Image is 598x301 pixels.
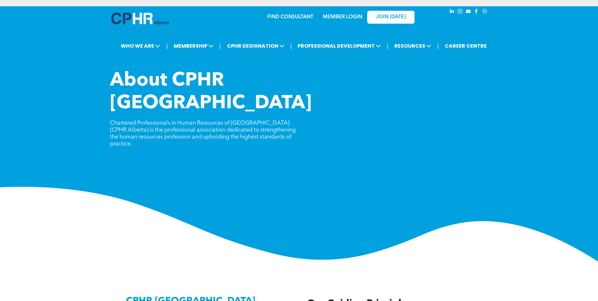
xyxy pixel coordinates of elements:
[119,40,162,52] span: WHO WE ARE
[166,39,168,52] li: |
[443,40,489,52] a: CAREER CENTRE
[481,8,488,16] a: Social network
[473,8,480,16] a: facebook
[465,8,472,16] a: youtube
[387,39,388,52] li: |
[392,40,433,52] span: RESOURCES
[110,71,312,113] span: About CPHR [GEOGRAPHIC_DATA]
[296,40,383,52] span: PROFESSIONAL DEVELOPMENT
[376,14,406,20] span: JOIN [DATE]
[225,40,286,52] span: CPHR DESIGNATION
[449,8,456,16] a: linkedin
[111,13,169,24] img: A blue and white logo for cp alberta
[267,15,313,20] a: FIND CONSULTANT
[290,39,292,52] li: |
[110,120,296,147] span: Chartered Professionals in Human Resources of [GEOGRAPHIC_DATA] (CPHR Alberta) is the professiona...
[323,15,362,20] a: MEMBER LOGIN
[172,40,215,52] span: MEMBERSHIP
[367,11,415,24] a: JOIN [DATE]
[437,39,439,52] li: |
[219,39,221,52] li: |
[457,8,464,16] a: instagram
